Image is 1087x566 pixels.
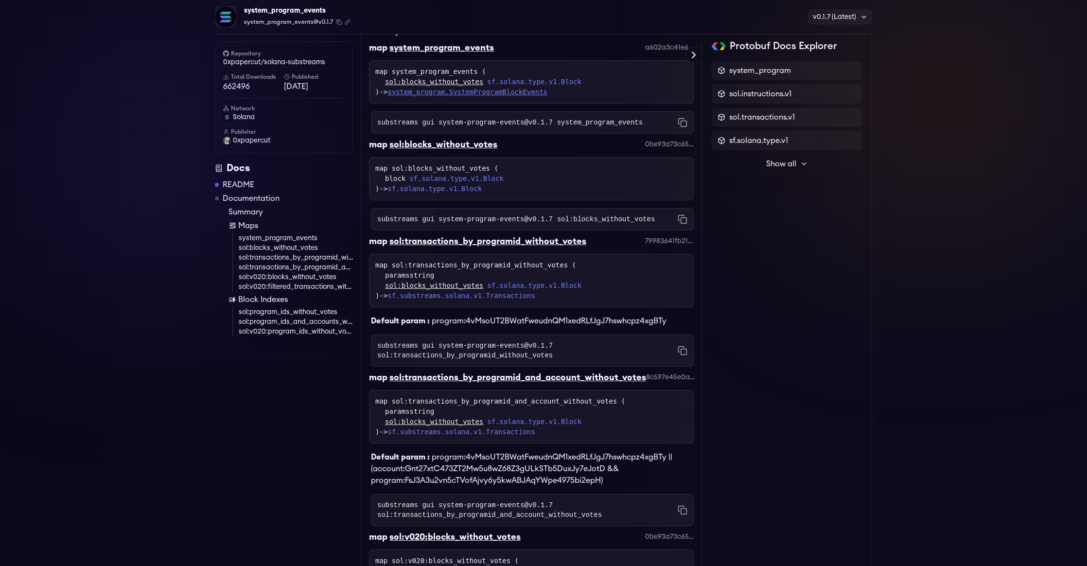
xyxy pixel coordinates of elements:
div: map system_program_events ( ) [375,67,687,97]
button: Copy command to clipboard [678,346,687,355]
div: map [369,371,387,384]
h2: Protobuf Docs Explorer [730,39,837,53]
div: sol:blocks_without_votes [389,138,497,151]
div: map sol:transactions_by_programid_without_votes ( ) [375,260,687,301]
img: solana [223,113,231,121]
button: Copy command to clipboard [678,214,687,224]
a: sol:program_ids_and_accounts_without_votes [239,317,353,327]
div: 0be93a73c65aa8ec2de4b1a47209edeea493ff29 [645,532,694,542]
span: 0xpapercut [233,136,270,145]
a: sf.substreams.solana.v1.Transactions [387,292,535,300]
button: Copy package name and version [336,19,342,25]
div: 8c597e45e0aacc39d15dda46cbb1babfa6e18abc [646,372,695,382]
a: 0xpapercut [223,136,345,145]
img: Block Index icon [228,296,236,303]
span: [DATE] [284,81,345,92]
a: Documentation [223,193,280,204]
div: sol:v020:blocks_without_votes [389,530,521,544]
div: map [369,41,387,54]
div: v0.1.7 (Latest) [808,10,872,24]
div: system_program_events [389,41,494,54]
a: sol:blocks_without_votes [385,77,483,87]
button: Show all [712,154,862,174]
a: system_program.SystemProgramBlockEvents [387,88,547,96]
a: sol:blocks_without_votes [385,281,483,291]
div: block [385,174,687,184]
a: sol:v020:filtered_transactions_without_votes [239,282,353,292]
code: substreams gui system-program-events@v0.1.7 sol:transactions_by_programid_without_votes [377,341,678,360]
span: system_program [729,65,791,76]
a: sf.solana.type.v1.Block [387,185,482,193]
span: -> [379,428,535,436]
span: 662496 [223,81,284,92]
button: Copy command to clipboard [678,505,687,515]
div: map [369,234,387,248]
b: Default param : [371,453,430,461]
div: 0be93a73c65aa8ec2de4b1a47209edeea493ff29 [645,140,694,149]
code: substreams gui system-program-events@v0.1.7 system_program_events [377,118,643,127]
h6: Total Downloads [223,73,284,81]
code: substreams gui system-program-events@v0.1.7 sol:blocks_without_votes [377,214,655,224]
span: system_program_events@v0.1.7 [244,18,333,26]
div: sol:transactions_by_programid_and_account_without_votes [389,371,646,384]
img: Map icon [228,222,236,230]
div: 79983641fb21f80af202858c457165e00d9c9c9f [645,236,694,246]
code: substreams gui system-program-events@v0.1.7 sol:transactions_by_programid_and_account_without_votes [377,500,678,520]
a: 0xpapercut/solana-substreams [223,57,345,67]
span: -> [379,185,482,193]
a: sf.solana.type.v1.Block [487,77,581,87]
a: sf.solana.type.v1.Block [487,281,581,291]
a: solana [223,112,345,122]
span: solana [233,112,255,122]
button: Copy .spkg link to clipboard [345,19,351,25]
img: github [223,51,229,56]
a: sf.solana.type.v1.Block [409,174,504,184]
img: User Avatar [223,137,231,144]
a: sol:v020:blocks_without_votes [239,272,353,282]
div: map [369,530,387,544]
div: paramsstring [385,407,687,417]
div: sol:transactions_by_programid_without_votes [389,234,586,248]
img: Package Logo [215,7,236,27]
span: -> [379,88,547,96]
span: Show all [766,158,796,170]
b: Default param : [371,317,430,325]
img: Protobuf [712,42,726,50]
a: sol:transactions_by_programid_and_account_without_votes [239,263,353,272]
a: sf.solana.type.v1.Block [487,417,581,427]
a: Block Indexes [228,294,353,305]
a: sol:transactions_by_programid_without_votes [239,253,353,263]
span: sf.solana.type.v1 [729,135,788,146]
h6: Publisher [223,128,345,136]
a: sol:blocks_without_votes [385,417,483,427]
div: map sol:blocks_without_votes ( ) [375,163,687,194]
div: paramsstring [385,270,687,281]
span: sol.transactions.v1 [729,111,795,123]
a: sf.substreams.solana.v1.Transactions [387,428,535,436]
div: map sol:transactions_by_programid_and_account_without_votes ( ) [375,396,687,437]
a: sol:v020:program_ids_without_votes [239,327,353,336]
div: map [369,138,387,151]
span: program:4vMsoUT2BWatFweudnQM1xedRLfJgJ7hswhcpz4xgBTy [432,317,666,325]
span: program:4vMsoUT2BWatFweudnQM1xedRLfJgJ7hswhcpz4xgBTy || (account:Gnt27xtC473ZT2Mw5u8wZ68Z3gULkSTb... [371,453,672,484]
span: -> [379,292,535,300]
button: Copy command to clipboard [678,118,687,127]
div: Docs [215,161,353,175]
a: system_program_events [239,233,353,243]
a: sol:program_ids_without_votes [239,307,353,317]
a: sol:blocks_without_votes [239,243,353,253]
h6: Network [223,105,345,112]
h6: Published [284,73,345,81]
div: a602a3c41e6fc2459a172ba95adf977609eab2d0 [645,43,694,53]
a: README [223,179,254,191]
a: Maps [228,220,353,231]
span: sol.instructions.v1 [729,88,791,100]
a: Summary [228,206,353,218]
div: system_program_events [244,4,351,18]
h6: Repository [223,50,345,57]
